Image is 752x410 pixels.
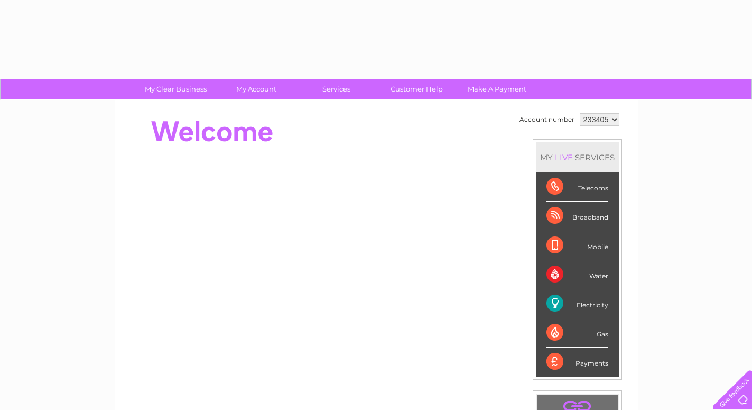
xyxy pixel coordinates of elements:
[536,142,619,172] div: MY SERVICES
[546,172,608,202] div: Telecoms
[517,111,577,129] td: Account number
[453,79,541,99] a: Make A Payment
[546,231,608,260] div: Mobile
[212,79,300,99] a: My Account
[546,318,608,348] div: Gas
[132,79,219,99] a: My Clear Business
[373,79,460,99] a: Customer Help
[546,289,608,318] div: Electricity
[546,202,608,231] div: Broadband
[293,79,380,99] a: Services
[546,348,608,376] div: Payments
[546,260,608,289] div: Water
[553,152,575,162] div: LIVE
